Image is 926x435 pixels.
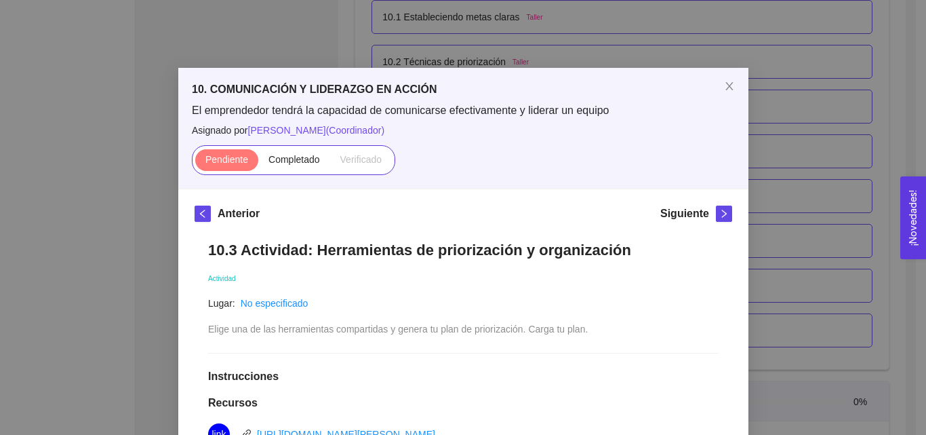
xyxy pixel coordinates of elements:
button: Open Feedback Widget [900,176,926,259]
h1: 10.3 Actividad: Herramientas de priorización y organización [208,241,719,259]
span: Asignado por [192,123,735,138]
span: Actividad [208,275,236,282]
span: [PERSON_NAME] ( Coordinador ) [247,125,384,136]
h5: Anterior [218,206,260,222]
h1: Recursos [208,396,719,410]
button: right [716,206,732,222]
span: Elige una de las herramientas compartidas y genera tu plan de priorización. Carga tu plan. [208,324,588,335]
span: right [717,209,731,219]
h5: Siguiente [660,206,708,222]
article: Lugar: [208,296,235,311]
span: Verificado [340,154,381,165]
span: left [195,209,210,219]
button: left [195,206,211,222]
span: Completado [268,154,320,165]
h1: Instrucciones [208,370,719,383]
button: Close [710,68,748,106]
h5: 10. COMUNICACIÓN Y LIDERAZGO EN ACCIÓN [192,81,735,98]
span: Pendiente [205,154,247,165]
span: El emprendedor tendrá la capacidad de comunicarse efectivamente y liderar un equipo [192,103,735,118]
span: close [724,81,735,92]
a: No especificado [240,298,308,309]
